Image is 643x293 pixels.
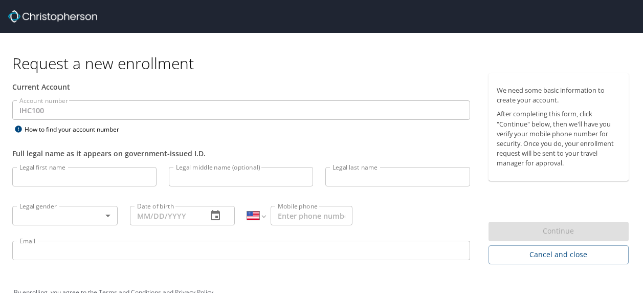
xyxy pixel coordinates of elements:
[497,109,620,168] p: After completing this form, click "Continue" below, then we'll have you verify your mobile phone ...
[12,53,637,73] h1: Request a new enrollment
[271,206,352,225] input: Enter phone number
[12,148,470,159] div: Full legal name as it appears on government-issued I.D.
[8,10,97,23] img: cbt logo
[497,86,620,105] p: We need some basic information to create your account.
[12,81,470,92] div: Current Account
[489,245,629,264] button: Cancel and close
[130,206,199,225] input: MM/DD/YYYY
[497,248,620,261] span: Cancel and close
[12,206,118,225] div: ​
[12,123,140,136] div: How to find your account number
